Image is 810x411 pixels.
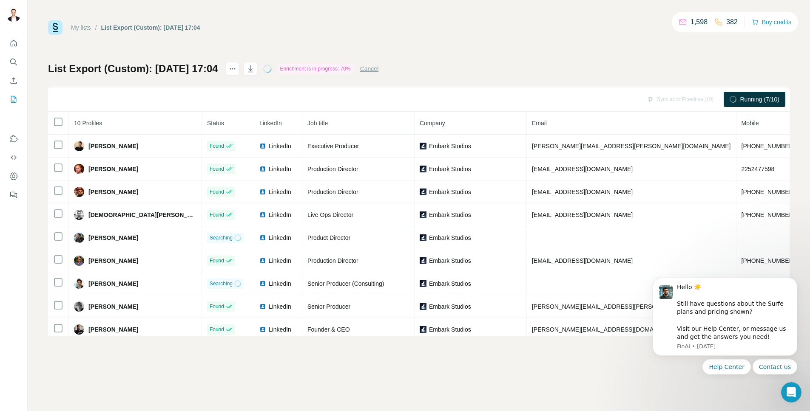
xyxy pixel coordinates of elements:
[74,187,84,197] img: Avatar
[269,211,291,219] span: LinkedIn
[74,233,84,243] img: Avatar
[307,234,350,241] span: Product Director
[307,120,328,127] span: Job title
[88,302,138,311] span: [PERSON_NAME]
[420,143,426,149] img: company-logo
[74,301,84,312] img: Avatar
[259,280,266,287] img: LinkedIn logo
[210,211,224,219] span: Found
[278,64,353,74] div: Enrichment is in progress: 70%
[742,211,795,218] span: [PHONE_NUMBER]
[88,142,138,150] span: [PERSON_NAME]
[532,166,633,172] span: [EMAIL_ADDRESS][DOMAIN_NAME]
[7,131,20,146] button: Use Surfe on LinkedIn
[210,280,233,287] span: Searching
[7,169,20,184] button: Dashboard
[7,54,20,70] button: Search
[269,279,291,288] span: LinkedIn
[259,257,266,264] img: LinkedIn logo
[742,257,795,264] span: [PHONE_NUMBER]
[269,188,291,196] span: LinkedIn
[532,143,731,149] span: [PERSON_NAME][EMAIL_ADDRESS][PERSON_NAME][DOMAIN_NAME]
[420,211,426,218] img: company-logo
[95,23,97,32] li: /
[74,210,84,220] img: Avatar
[269,234,291,242] span: LinkedIn
[7,8,20,22] img: Avatar
[7,150,20,165] button: Use Surfe API
[532,120,547,127] span: Email
[101,23,200,32] div: List Export (Custom): [DATE] 17:04
[420,189,426,195] img: company-logo
[74,256,84,266] img: Avatar
[226,62,239,76] button: actions
[210,303,224,310] span: Found
[259,234,266,241] img: LinkedIn logo
[210,142,224,150] span: Found
[429,279,471,288] span: Embark Studios
[88,234,138,242] span: [PERSON_NAME]
[210,257,224,265] span: Found
[420,280,426,287] img: company-logo
[259,120,282,127] span: LinkedIn
[259,166,266,172] img: LinkedIn logo
[207,120,224,127] span: Status
[269,142,291,150] span: LinkedIn
[48,20,63,35] img: Surfe Logo
[420,303,426,310] img: company-logo
[420,257,426,264] img: company-logo
[269,325,291,334] span: LinkedIn
[429,142,471,150] span: Embark Studios
[532,257,633,264] span: [EMAIL_ADDRESS][DOMAIN_NAME]
[259,326,266,333] img: LinkedIn logo
[726,17,738,27] p: 382
[307,211,353,218] span: Live Ops Director
[259,303,266,310] img: LinkedIn logo
[307,189,358,195] span: Production Director
[48,62,218,76] h1: List Export (Custom): [DATE] 17:04
[752,16,791,28] button: Buy credits
[7,92,20,107] button: My lists
[74,120,102,127] span: 10 Profiles
[7,73,20,88] button: Enrich CSV
[420,166,426,172] img: company-logo
[210,326,224,333] span: Found
[307,257,358,264] span: Production Director
[742,189,795,195] span: [PHONE_NUMBER]
[88,325,138,334] span: [PERSON_NAME]
[74,324,84,335] img: Avatar
[71,24,91,31] a: My lists
[88,165,138,173] span: [PERSON_NAME]
[360,65,379,73] button: Cancel
[269,165,291,173] span: LinkedIn
[781,382,801,403] iframe: Intercom live chat
[74,164,84,174] img: Avatar
[307,143,359,149] span: Executive Producer
[210,165,224,173] span: Found
[88,211,196,219] span: [DEMOGRAPHIC_DATA][PERSON_NAME]
[420,234,426,241] img: company-logo
[532,211,633,218] span: [EMAIL_ADDRESS][DOMAIN_NAME]
[429,325,471,334] span: Embark Studios
[88,188,138,196] span: [PERSON_NAME]
[532,326,682,333] span: [PERSON_NAME][EMAIL_ADDRESS][DOMAIN_NAME]
[7,36,20,51] button: Quick start
[7,187,20,203] button: Feedback
[259,143,266,149] img: LinkedIn logo
[640,270,810,380] iframe: Intercom notifications message
[742,166,775,172] span: 2252477598
[532,189,633,195] span: [EMAIL_ADDRESS][DOMAIN_NAME]
[269,302,291,311] span: LinkedIn
[210,234,233,242] span: Searching
[429,165,471,173] span: Embark Studios
[740,95,779,104] span: Running (7/10)
[307,280,384,287] span: Senior Producer (Consulting)
[429,211,471,219] span: Embark Studios
[420,326,426,333] img: company-logo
